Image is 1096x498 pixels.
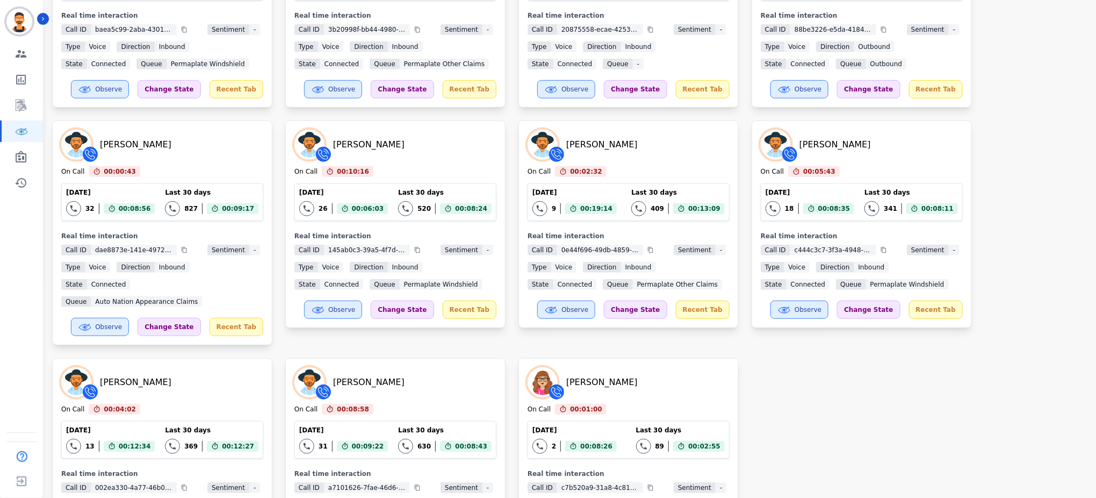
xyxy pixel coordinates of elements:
[155,41,190,52] span: inbound
[443,80,496,98] div: Recent Tab
[553,59,597,69] span: connected
[318,41,344,52] span: voice
[333,138,405,151] div: [PERSON_NAME]
[294,482,324,493] span: Call ID
[836,279,866,290] span: Queue
[294,469,496,478] div: Real time interaction
[795,85,821,94] span: Observe
[304,80,362,98] button: Observe
[655,442,665,451] div: 89
[319,204,328,213] div: 26
[299,188,388,197] div: [DATE]
[85,41,111,52] span: voice
[91,24,177,35] span: baea5c99-2aba-4301-ab08-4c4e138eccde
[674,24,716,35] span: Sentiment
[104,166,136,177] span: 00:00:43
[818,203,850,214] span: 00:08:35
[61,24,91,35] span: Call ID
[222,203,254,214] span: 00:09:17
[761,232,963,240] div: Real time interaction
[532,426,617,435] div: [DATE]
[117,41,154,52] span: Direction
[61,59,87,69] span: State
[482,245,493,255] span: -
[528,482,557,493] span: Call ID
[785,204,794,213] div: 18
[210,318,263,336] div: Recent Tab
[91,245,177,255] span: dae8873e-141e-4972-883c-25bd7e52fc41
[324,245,410,255] span: 145ab0c3-39a5-4f7d-a7d0-b735a37f3c5c
[688,203,720,214] span: 00:13:09
[816,262,854,273] span: Direction
[441,482,482,493] span: Sentiment
[816,41,854,52] span: Direction
[91,296,202,307] span: Auto Nation Appearance Claims
[528,59,553,69] span: State
[85,262,111,273] span: voice
[304,301,362,319] button: Observe
[337,166,369,177] span: 00:10:16
[761,11,963,20] div: Real time interaction
[528,279,553,290] span: State
[328,305,355,314] span: Observe
[537,80,595,98] button: Observe
[482,482,493,493] span: -
[294,367,325,397] img: Avatar
[100,138,171,151] div: [PERSON_NAME]
[61,167,84,177] div: On Call
[370,59,399,69] span: Queue
[528,11,730,20] div: Real time interaction
[537,301,595,319] button: Observe
[570,166,602,177] span: 00:02:32
[119,441,151,452] span: 00:12:34
[551,262,577,273] span: voice
[207,482,249,493] span: Sentiment
[761,24,790,35] span: Call ID
[388,262,423,273] span: inbound
[294,11,496,20] div: Real time interaction
[138,318,200,336] div: Change State
[836,59,866,69] span: Queue
[370,279,399,290] span: Queue
[716,24,726,35] span: -
[784,262,810,273] span: voice
[784,41,810,52] span: voice
[417,204,431,213] div: 520
[907,245,949,255] span: Sentiment
[557,482,643,493] span: c7b520a9-31a8-4c81-99f5-8a88d64c45d9
[761,59,787,69] span: State
[766,188,854,197] div: [DATE]
[87,59,131,69] span: connected
[66,188,155,197] div: [DATE]
[528,367,558,397] img: Avatar
[294,167,318,177] div: On Call
[528,24,557,35] span: Call ID
[207,24,249,35] span: Sentiment
[455,441,487,452] span: 00:08:43
[294,130,325,160] img: Avatar
[167,59,249,69] span: Permaplate Windshield
[400,59,489,69] span: Permaplate Other Claims
[95,85,122,94] span: Observe
[350,41,387,52] span: Direction
[604,80,667,98] div: Change State
[6,9,32,34] img: Bordered avatar
[294,405,318,415] div: On Call
[790,24,876,35] span: 88be3226-e5da-4184-b5b7-b6dc09b7335a
[117,262,154,273] span: Direction
[580,441,612,452] span: 00:08:26
[443,301,496,319] div: Recent Tab
[566,376,638,389] div: [PERSON_NAME]
[949,245,960,255] span: -
[61,279,87,290] span: State
[333,376,405,389] div: [PERSON_NAME]
[866,279,949,290] span: Permaplate Windshield
[676,80,730,98] div: Recent Tab
[85,204,95,213] div: 32
[319,442,328,451] div: 31
[603,59,632,69] span: Queue
[398,426,492,435] div: Last 30 days
[184,442,198,451] div: 369
[61,245,91,255] span: Call ID
[85,442,95,451] div: 13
